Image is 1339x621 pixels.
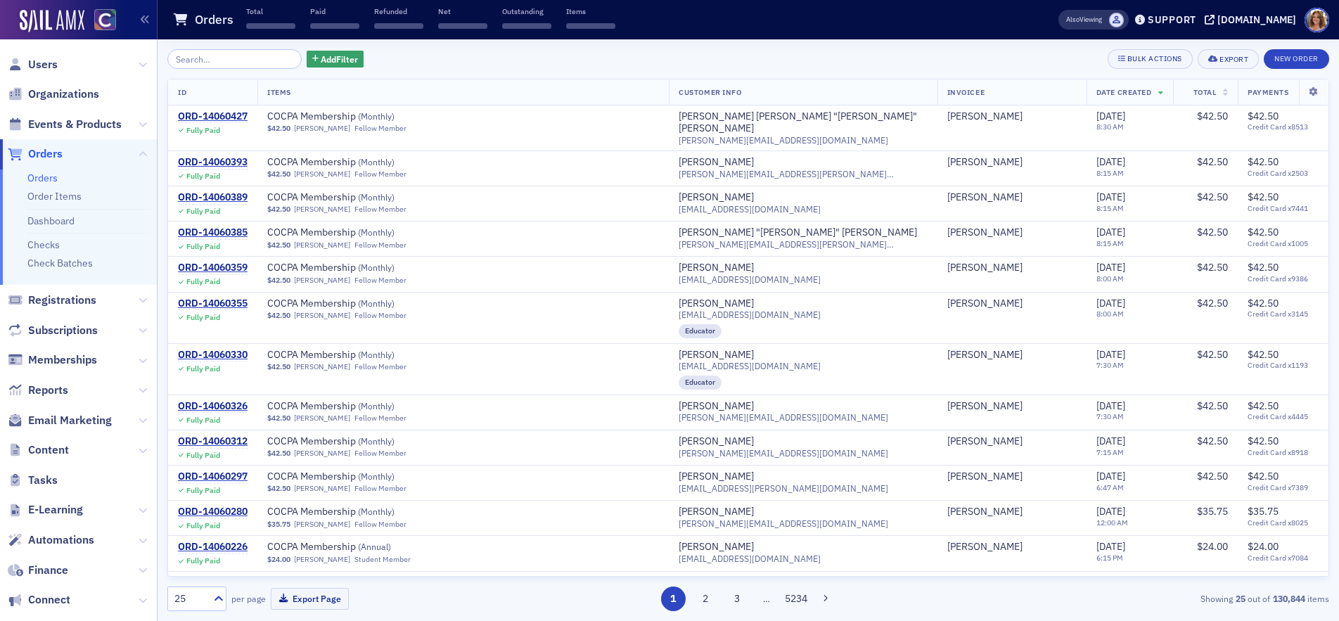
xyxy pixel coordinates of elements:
[28,532,94,548] span: Automations
[947,156,1023,169] div: [PERSON_NAME]
[28,473,58,488] span: Tasks
[267,506,444,518] a: COCPA Membership (Monthly)
[27,190,82,203] a: Order Items
[1248,361,1319,370] span: Credit Card x1193
[8,57,58,72] a: Users
[566,6,615,16] p: Items
[1217,13,1296,26] div: [DOMAIN_NAME]
[693,587,717,611] button: 2
[679,541,754,553] a: [PERSON_NAME]
[294,555,350,564] a: [PERSON_NAME]
[267,262,444,274] a: COCPA Membership (Monthly)
[8,117,122,132] a: Events & Products
[358,506,395,517] span: ( Monthly )
[20,10,84,32] a: SailAMX
[294,205,350,214] a: [PERSON_NAME]
[28,442,69,458] span: Content
[1248,110,1279,122] span: $42.50
[1096,168,1124,178] time: 8:15 AM
[28,87,99,102] span: Organizations
[267,311,290,320] span: $42.50
[679,435,754,448] a: [PERSON_NAME]
[178,435,248,448] a: ORD-14060312
[679,297,754,310] a: [PERSON_NAME]
[28,146,63,162] span: Orders
[28,323,98,338] span: Subscriptions
[178,400,248,413] a: ORD-14060326
[294,484,350,493] a: [PERSON_NAME]
[28,592,70,608] span: Connect
[679,169,927,179] span: [PERSON_NAME][EMAIL_ADDRESS][PERSON_NAME][DOMAIN_NAME]
[28,413,112,428] span: Email Marketing
[1248,191,1279,203] span: $42.50
[1096,297,1125,309] span: [DATE]
[8,442,69,458] a: Content
[947,262,1023,274] a: [PERSON_NAME]
[374,6,423,16] p: Refunded
[354,169,406,179] div: Fellow Member
[566,23,615,29] span: ‌
[1248,483,1319,492] span: Credit Card x7389
[186,416,220,425] div: Fully Paid
[1096,87,1151,97] span: Date Created
[1248,448,1319,457] span: Credit Card x8918
[947,297,1077,310] span: Kristina Kesselring
[246,6,295,16] p: Total
[947,297,1023,310] div: [PERSON_NAME]
[8,413,112,428] a: Email Marketing
[267,110,444,123] span: COCPA Membership
[267,297,444,310] span: COCPA Membership
[267,435,444,448] a: COCPA Membership (Monthly)
[178,262,248,274] div: ORD-14060359
[947,262,1077,274] span: Ryan Lally
[28,293,96,308] span: Registrations
[1248,435,1279,447] span: $42.50
[679,483,888,494] span: [EMAIL_ADDRESS][PERSON_NAME][DOMAIN_NAME]
[178,541,248,553] a: ORD-14060226
[679,226,917,239] a: [PERSON_NAME] "[PERSON_NAME]" [PERSON_NAME]
[267,506,444,518] span: COCPA Membership
[1197,348,1228,361] span: $42.50
[178,470,248,483] a: ORD-14060297
[27,257,93,269] a: Check Batches
[267,156,444,169] a: COCPA Membership (Monthly)
[28,502,83,518] span: E-Learning
[1197,155,1228,168] span: $42.50
[267,226,444,239] a: COCPA Membership (Monthly)
[1096,470,1125,482] span: [DATE]
[358,297,395,309] span: ( Monthly )
[947,541,1023,553] a: [PERSON_NAME]
[947,226,1023,239] a: [PERSON_NAME]
[178,506,248,518] div: ORD-14060280
[1197,399,1228,412] span: $42.50
[1096,399,1125,412] span: [DATE]
[1264,51,1329,64] a: New Order
[947,110,1077,123] span: Betsy Wilking
[358,262,395,273] span: ( Monthly )
[267,276,290,285] span: $42.50
[178,297,248,310] div: ORD-14060355
[1264,49,1329,69] button: New Order
[1197,435,1228,447] span: $42.50
[947,435,1023,448] a: [PERSON_NAME]
[267,470,444,483] span: COCPA Membership
[1096,203,1124,213] time: 8:15 AM
[178,349,248,361] a: ORD-14060330
[1248,470,1279,482] span: $42.50
[8,323,98,338] a: Subscriptions
[1096,238,1124,248] time: 8:15 AM
[679,204,821,215] span: [EMAIL_ADDRESS][DOMAIN_NAME]
[679,376,722,390] div: Educator
[679,309,821,320] span: [EMAIL_ADDRESS][DOMAIN_NAME]
[94,9,116,31] img: SailAMX
[27,172,58,184] a: Orders
[1096,155,1125,168] span: [DATE]
[186,242,220,251] div: Fully Paid
[28,563,68,578] span: Finance
[28,352,97,368] span: Memberships
[186,451,220,460] div: Fully Paid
